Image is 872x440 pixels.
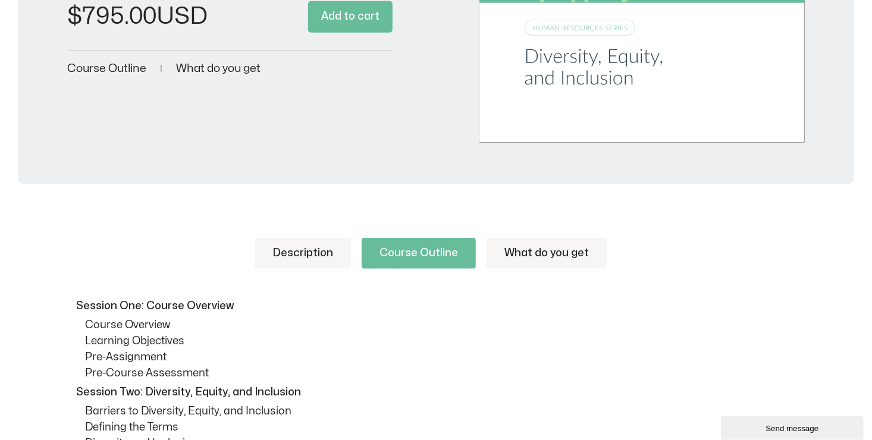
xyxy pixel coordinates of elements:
a: Course Outline [67,63,146,74]
p: Session One: Course Overview [76,298,802,314]
iframe: chat widget [721,414,866,440]
p: Defining the Terms [85,419,805,435]
a: Description [255,238,351,269]
p: Barriers to Diversity, Equity, and Inclusion [85,403,805,419]
a: Course Outline [362,238,476,269]
bdi: 795.00 [67,5,156,28]
p: Course Overview [85,317,805,333]
p: Pre-Course Assessment [85,365,805,381]
a: What do you get [176,63,261,74]
a: What do you get [487,238,607,269]
p: Learning Objectives [85,333,805,349]
span: $ [67,5,82,28]
button: Add to cart [308,1,393,33]
p: Pre-Assignment [85,349,805,365]
p: Session Two: Diversity, Equity, and Inclusion [76,384,802,400]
